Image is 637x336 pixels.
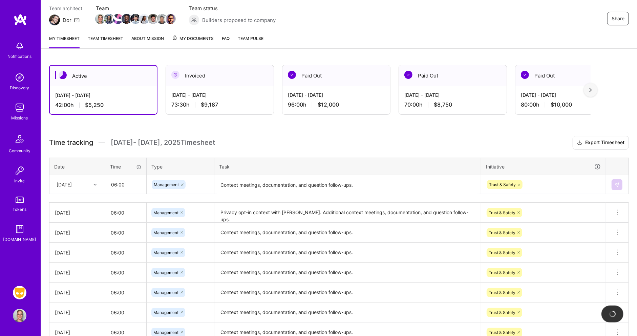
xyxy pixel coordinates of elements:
span: Management [153,310,178,315]
a: Team Member Avatar [149,13,157,25]
a: About Mission [131,35,164,48]
a: Team Member Avatar [113,13,122,25]
th: Task [214,158,481,175]
div: 80:00 h [521,101,618,108]
div: Community [9,147,30,154]
div: Active [50,66,157,86]
span: Trust & Safety [489,290,515,295]
div: Paid Out [399,65,507,86]
div: 42:00 h [55,102,151,109]
span: $9,187 [201,101,218,108]
span: [DATE] - [DATE] , 2025 Timesheet [111,138,215,147]
div: [DATE] - [DATE] [171,91,268,98]
div: Tokens [13,206,27,213]
span: $8,750 [434,101,452,108]
textarea: Context meetings, documentation, and question follow-ups. [215,243,480,262]
input: HH:MM [105,264,146,282]
span: Time tracking [49,138,93,147]
div: [DATE] [57,181,72,188]
div: Time [110,163,142,170]
div: Missions [12,114,28,121]
textarea: Privacy opt-in context with [PERSON_NAME]. Additional context meetings, documentation, and questi... [215,203,480,222]
img: teamwork [13,101,26,114]
input: HH:MM [105,244,146,262]
a: My timesheet [49,35,80,48]
img: Team Member Avatar [139,14,149,24]
img: Team Member Avatar [148,14,158,24]
th: Date [49,158,105,175]
a: Team Member Avatar [96,13,105,25]
div: [DATE] [55,269,100,276]
span: Management [154,182,179,187]
a: Team Member Avatar [105,13,113,25]
img: Team Member Avatar [166,14,176,24]
div: [DATE] [55,289,100,296]
img: logo [14,14,27,26]
span: $5,250 [85,102,104,109]
a: Team Member Avatar [157,13,166,25]
span: Trust & Safety [489,210,515,215]
a: Team Member Avatar [122,13,131,25]
a: My Documents [172,35,214,48]
span: Team [96,5,175,12]
img: Grindr: Product & Marketing [13,286,26,299]
div: 96:00 h [288,101,385,108]
div: [DATE] [55,309,100,316]
div: Notifications [8,53,32,60]
textarea: Context meetings, documentation, and question follow-ups. [215,223,480,242]
i: icon Mail [74,17,80,23]
div: Paid Out [282,65,390,86]
a: Team Member Avatar [166,13,175,25]
div: [DATE] - [DATE] [288,91,385,98]
span: Trust & Safety [489,250,515,255]
span: Trust & Safety [489,330,515,335]
span: Trust & Safety [489,182,516,187]
span: Team status [189,5,276,12]
img: right [589,88,592,92]
img: loading [609,311,616,317]
div: Dor [63,17,71,24]
textarea: Context meetings, documentation, and question follow-ups. [215,176,480,194]
a: User Avatar [11,309,28,322]
a: Team timesheet [88,35,123,48]
span: $10,000 [551,101,572,108]
a: Grindr: Product & Marketing [11,286,28,299]
img: bell [13,39,26,53]
div: Invite [15,177,25,184]
img: Active [59,71,67,79]
img: Invite [13,164,26,177]
a: Team Member Avatar [140,13,149,25]
img: Paid Out [521,71,529,79]
a: FAQ [222,35,230,48]
img: Team Member Avatar [95,14,105,24]
textarea: Context meetings, documentation, and question follow-ups. [215,303,480,322]
img: guide book [13,222,26,236]
span: Management [153,230,178,235]
button: Share [607,12,629,25]
span: $12,000 [318,101,339,108]
div: [DATE] [55,229,100,236]
div: 70:00 h [404,101,501,108]
div: Invoiced [166,65,274,86]
input: HH:MM [106,176,146,194]
img: Team Member Avatar [113,14,123,24]
img: Team Member Avatar [122,14,132,24]
div: [DATE] - [DATE] [404,91,501,98]
div: [DATE] - [DATE] [521,91,618,98]
a: Team Member Avatar [131,13,140,25]
span: Builders proposed to company [202,17,276,24]
img: User Avatar [13,309,26,322]
span: Management [153,290,178,295]
textarea: Context meetings, documentation, and question follow-ups. [215,263,480,282]
span: Trust & Safety [489,270,515,275]
div: 73:30 h [171,101,268,108]
span: Trust & Safety [489,230,515,235]
img: Community [12,131,28,147]
img: Invoiced [171,71,179,79]
span: Share [612,15,624,22]
img: tokens [16,197,24,203]
input: HH:MM [105,224,146,242]
i: icon Download [577,139,582,147]
div: [DATE] [55,209,100,216]
span: Management [153,210,178,215]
